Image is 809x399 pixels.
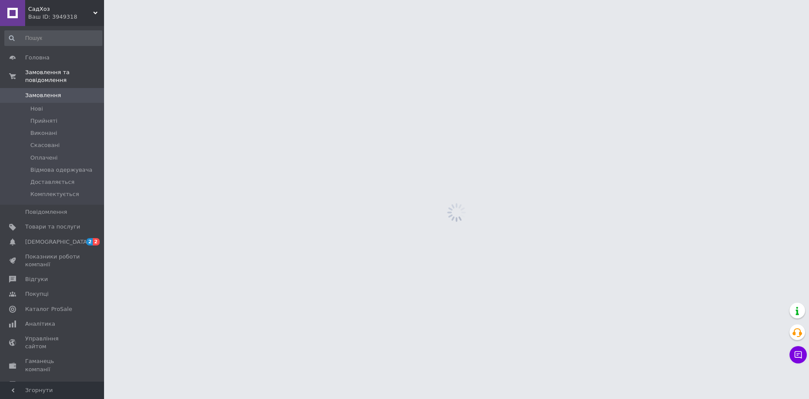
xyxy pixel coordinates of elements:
[445,201,468,224] img: spinner_grey-bg-hcd09dd2d8f1a785e3413b09b97f8118e7.gif
[30,141,60,149] span: Скасовані
[25,380,47,388] span: Маркет
[25,223,80,231] span: Товари та послуги
[30,117,57,125] span: Прийняті
[25,238,89,246] span: [DEMOGRAPHIC_DATA]
[25,320,55,328] span: Аналітика
[30,166,92,174] span: Відмова одержувача
[25,54,49,62] span: Головна
[93,238,100,245] span: 2
[25,357,80,373] span: Гаманець компанії
[25,208,67,216] span: Повідомлення
[30,190,79,198] span: Комплектується
[25,290,49,298] span: Покупці
[789,346,807,363] button: Чат з покупцем
[28,5,93,13] span: СадХоз
[25,253,80,268] span: Показники роботи компанії
[30,105,43,113] span: Нові
[4,30,102,46] input: Пошук
[25,92,61,99] span: Замовлення
[25,305,72,313] span: Каталог ProSale
[25,69,104,84] span: Замовлення та повідомлення
[28,13,104,21] div: Ваш ID: 3949318
[25,275,48,283] span: Відгуки
[30,178,75,186] span: Доставляється
[25,335,80,350] span: Управління сайтом
[86,238,93,245] span: 2
[30,154,58,162] span: Оплачені
[30,129,57,137] span: Виконані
